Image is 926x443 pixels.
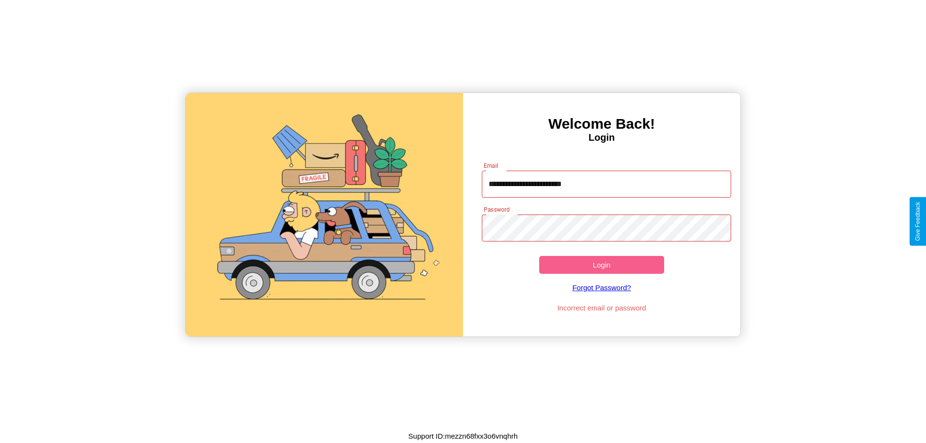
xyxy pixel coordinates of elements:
[914,202,921,241] div: Give Feedback
[477,301,727,314] p: Incorrect email or password
[477,274,727,301] a: Forgot Password?
[484,161,499,170] label: Email
[186,93,463,336] img: gif
[463,116,740,132] h3: Welcome Back!
[463,132,740,143] h4: Login
[539,256,664,274] button: Login
[484,205,509,214] label: Password
[409,430,518,443] p: Support ID: mezzn68fxx3o6vnqhrh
